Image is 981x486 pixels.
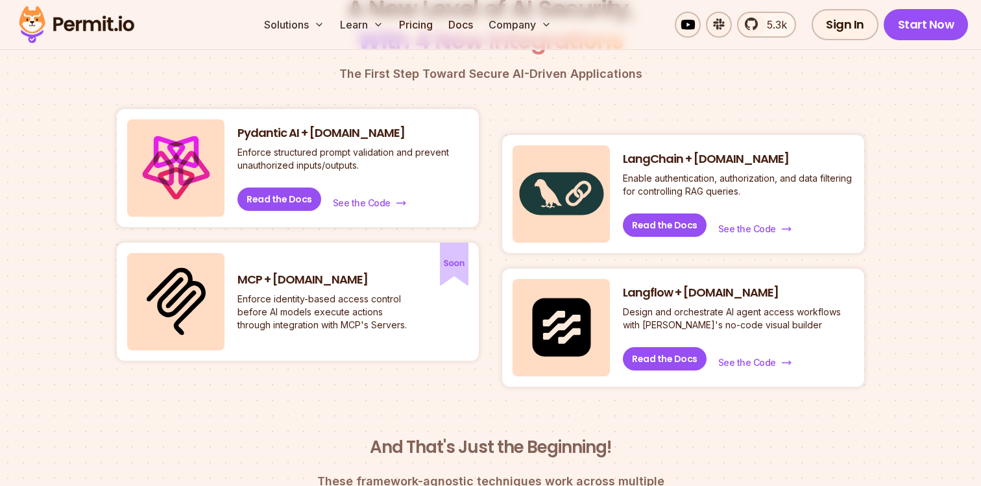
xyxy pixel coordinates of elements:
[283,436,698,459] h3: And That's Just the Beginning!
[623,172,854,198] p: Enable authentication, authorization, and data filtering for controlling RAG queries.
[237,272,413,288] h3: MCP + [DOMAIN_NAME]
[759,17,787,32] span: 5.3k
[623,306,854,332] p: Design and orchestrate AI agent access workflows with [PERSON_NAME]'s no-code visual builder
[623,151,854,167] h3: LangChain + [DOMAIN_NAME]
[237,188,321,211] a: Read the Docs
[335,12,389,38] button: Learn
[623,347,707,371] a: Read the Docs
[623,213,707,237] a: Read the Docs
[237,146,468,172] p: Enforce structured prompt validation and prevent unauthorized inputs/outputs.
[333,197,391,210] span: See the Code
[237,293,413,332] p: Enforce identity-based access control before AI models execute actions through integration with M...
[394,12,438,38] a: Pricing
[718,356,776,369] span: See the Code
[884,9,969,40] a: Start Now
[443,12,478,38] a: Docs
[237,125,468,141] h3: Pydantic AI + [DOMAIN_NAME]
[117,65,864,83] p: The First Step Toward Secure AI-Driven Applications
[483,12,557,38] button: Company
[13,3,140,47] img: Permit logo
[812,9,878,40] a: Sign In
[623,285,854,301] h3: Langflow + [DOMAIN_NAME]
[737,12,796,38] a: 5.3k
[718,223,776,236] span: See the Code
[259,12,330,38] button: Solutions
[717,355,793,371] a: See the Code
[332,195,407,211] a: See the Code
[717,221,793,237] a: See the Code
